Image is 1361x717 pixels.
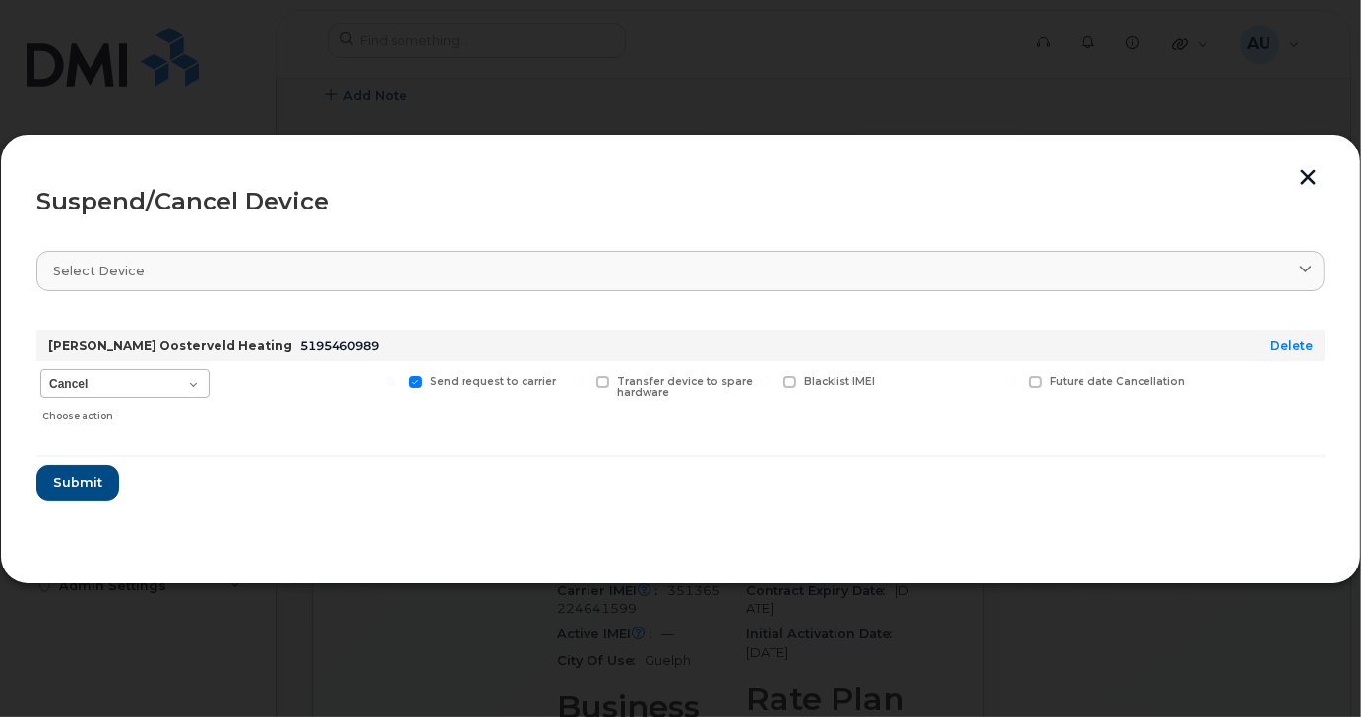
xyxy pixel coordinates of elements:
[300,338,379,353] span: 5195460989
[386,376,396,386] input: Send request to carrier
[1006,376,1016,386] input: Future date Cancellation
[36,190,1325,213] div: Suspend/Cancel Device
[804,375,875,388] span: Blacklist IMEI
[430,375,556,388] span: Send request to carrier
[617,375,753,400] span: Transfer device to spare hardware
[1270,338,1313,353] a: Delete
[1050,375,1185,388] span: Future date Cancellation
[760,376,770,386] input: Blacklist IMEI
[48,338,292,353] strong: [PERSON_NAME] Oosterveld Heating
[573,376,583,386] input: Transfer device to spare hardware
